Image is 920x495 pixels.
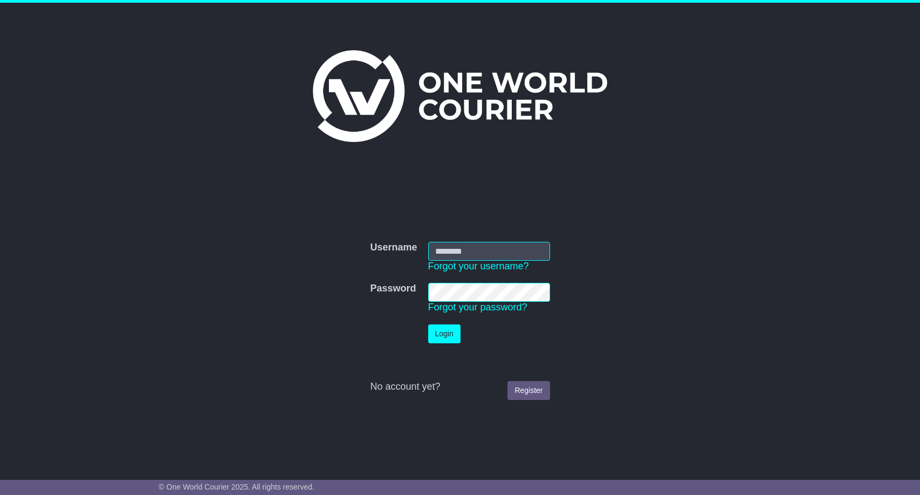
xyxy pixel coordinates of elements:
label: Username [370,242,417,254]
span: © One World Courier 2025. All rights reserved. [159,483,314,491]
button: Login [428,324,461,343]
label: Password [370,283,416,295]
a: Forgot your password? [428,302,527,313]
img: One World [313,50,607,142]
a: Forgot your username? [428,261,529,272]
div: No account yet? [370,381,550,393]
a: Register [507,381,550,400]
